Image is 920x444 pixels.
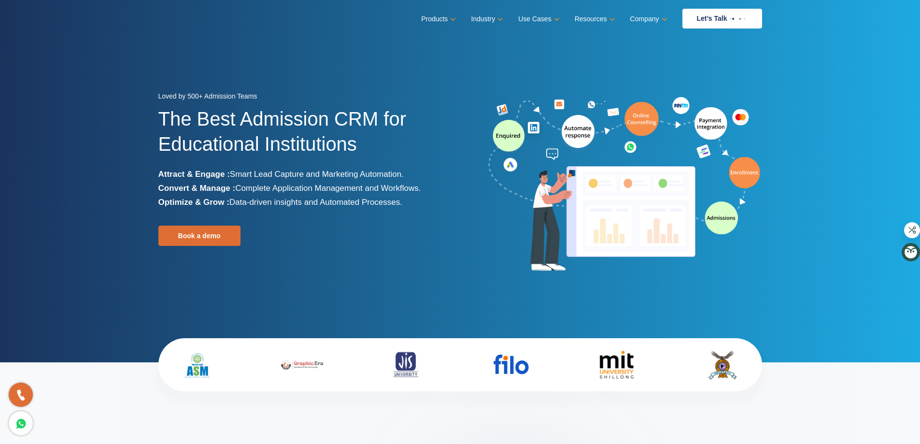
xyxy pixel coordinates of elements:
[682,9,762,29] a: Let’s Talk
[158,106,453,167] h1: The Best Admission CRM for Educational Institutions
[158,170,230,179] b: Attract & Engage :
[471,12,501,26] a: Industry
[230,170,404,179] span: Smart Lead Capture and Marketing Automation.
[630,12,665,26] a: Company
[421,12,454,26] a: Products
[158,226,241,246] a: Book a demo
[235,184,421,193] span: Complete Application Management and Workflows.
[229,198,402,207] span: Data-driven insights and Automated Processes.
[158,89,453,106] div: Loved by 500+ Admission Teams
[487,95,762,275] img: admission-software-home-page-header
[518,12,557,26] a: Use Cases
[575,12,613,26] a: Resources
[158,184,236,193] b: Convert & Manage :
[158,198,229,207] b: Optimize & Grow :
